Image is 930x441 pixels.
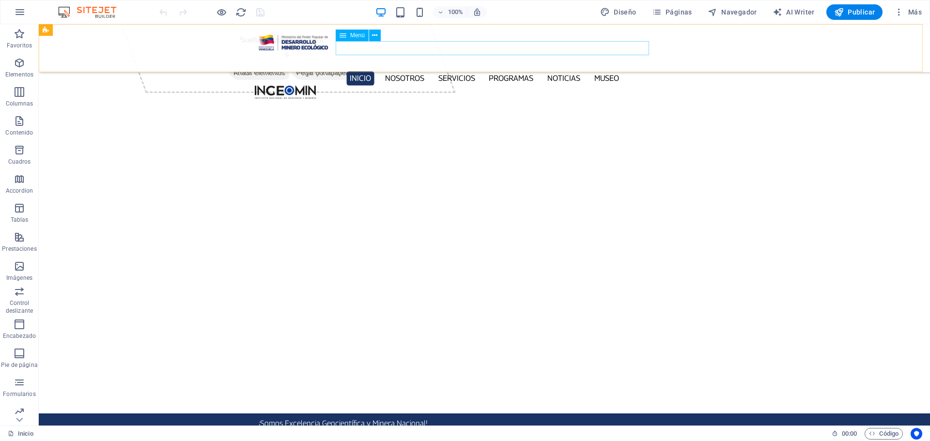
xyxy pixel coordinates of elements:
button: reload [235,6,247,18]
span: AI Writer [773,7,815,17]
p: Encabezado [3,332,36,340]
span: Más [894,7,922,17]
button: Navegador [704,4,761,20]
span: Menú [350,32,365,38]
p: Elementos [5,71,33,78]
p: Cuadros [8,158,31,166]
div: Diseño (Ctrl+Alt+Y) [596,4,640,20]
p: Accordion [6,187,33,195]
button: 100% [433,6,467,18]
span: Diseño [600,7,636,17]
button: Diseño [596,4,640,20]
span: Código [869,428,899,440]
span: 00 00 [842,428,857,440]
p: Favoritos [7,42,32,49]
i: Volver a cargar página [235,7,247,18]
h6: Tiempo de la sesión [832,428,857,440]
a: Haz clic para cancelar la selección y doble clic para abrir páginas [8,428,33,440]
span: Navegador [708,7,757,17]
p: Contenido [5,129,33,137]
p: Imágenes [6,274,32,282]
span: Publicar [834,7,875,17]
button: AI Writer [769,4,819,20]
button: Haz clic para salir del modo de previsualización y seguir editando [216,6,227,18]
h6: 100% [448,6,463,18]
p: Tablas [11,216,29,224]
p: Pie de página [1,361,37,369]
img: Editor Logo [56,6,128,18]
button: Usercentrics [911,428,922,440]
span: : [849,430,850,437]
p: Columnas [6,100,33,107]
button: Páginas [648,4,696,20]
button: Más [890,4,926,20]
span: Páginas [652,7,692,17]
p: Prestaciones [2,245,36,253]
p: Formularios [3,390,35,398]
button: Código [865,428,903,440]
button: Publicar [826,4,883,20]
